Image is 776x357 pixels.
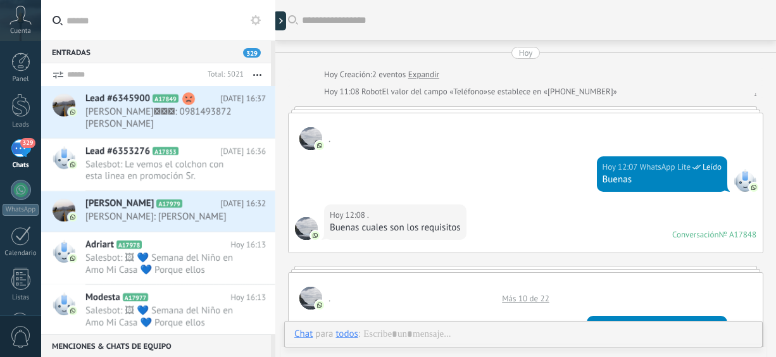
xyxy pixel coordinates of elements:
[116,241,142,249] span: A17978
[3,121,39,129] div: Leads
[329,292,330,304] span: .
[324,85,361,98] div: Hoy 11:08
[3,75,39,84] div: Panel
[408,68,439,81] a: Expandir
[754,85,756,98] a: .
[41,232,275,284] a: Adriart A17978 Hoy 16:13 Salesbot: 🖼 💙 Semana del Niño en Amo Mi Casa 💙 Porque ellos merecen lo m...
[592,320,640,333] div: [DATE] 14:43
[41,86,275,138] a: Lead #6345900 A17849 [DATE] 16:37 [PERSON_NAME]▕⃝⃤: 0981493872 [PERSON_NAME]
[85,158,242,182] span: Salesbot: Le vemos el colchon con esta linea en promoción Sr. [PERSON_NAME]? 😁
[749,183,758,192] img: com.amocrm.amocrmwa.svg
[335,328,358,339] div: todos
[603,173,722,186] div: Buenas
[299,287,322,310] span: .
[230,291,266,304] span: Hoy 16:13
[295,217,318,240] span: .
[382,85,488,98] span: El valor del campo «Teléfono»
[315,328,333,341] span: para
[68,108,77,116] img: com.amocrm.amocrmwa.svg
[361,86,382,97] span: Robot
[330,222,461,234] div: Buenas cuales son los requisitos
[85,252,242,276] span: Salesbot: 🖼 💙 Semana del Niño en Amo Mi Casa 💙 Porque ellos merecen lo mejor, tenemos el Combo Ni...
[68,213,77,222] img: com.amocrm.amocrmwa.svg
[243,48,261,58] span: 329
[703,320,722,333] span: Leído
[85,92,150,105] span: Lead #6345900
[330,209,367,222] div: Hoy 12:08
[3,249,39,258] div: Calendario
[68,160,77,169] img: com.amocrm.amocrmwa.svg
[156,199,182,208] span: A17979
[85,304,242,329] span: Salesbot: 🖼 💙 Semana del Niño en Amo Mi Casa 💙 Porque ellos merecen lo mejor, tenemos el Combo Ni...
[68,306,77,315] img: com.amocrm.amocrmwa.svg
[299,127,322,150] span: .
[85,197,154,210] span: [PERSON_NAME]
[640,320,691,333] span: WhatsApp Lite
[85,145,150,158] span: Lead #6353276
[358,328,360,341] span: :
[41,191,275,232] a: [PERSON_NAME] A17979 [DATE] 16:32 [PERSON_NAME]: [PERSON_NAME]
[3,161,39,170] div: Chats
[68,254,77,263] img: com.amocrm.amocrmwa.svg
[315,141,324,150] img: com.amocrm.amocrmwa.svg
[85,211,242,223] span: [PERSON_NAME]: [PERSON_NAME]
[41,41,271,63] div: Entradas
[719,229,756,240] div: № A17848
[496,293,556,304] div: Más 10 de 22
[85,291,120,304] span: Modesta
[3,204,39,216] div: WhatsApp
[20,138,35,148] span: 329
[10,27,31,35] span: Cuenta
[85,106,242,130] span: [PERSON_NAME]▕⃝⃤: 0981493872 [PERSON_NAME]
[41,285,275,337] a: Modesta A17977 Hoy 16:13 Salesbot: 🖼 💙 Semana del Niño en Amo Mi Casa 💙 Porque ellos merecen lo m...
[324,68,340,81] div: Hoy
[329,133,330,145] span: .
[372,68,406,81] span: 2 eventos
[734,169,756,192] span: WhatsApp Lite
[311,231,320,240] img: com.amocrm.amocrmwa.svg
[41,334,271,357] div: Menciones & Chats de equipo
[315,301,324,310] img: com.amocrm.amocrmwa.svg
[519,47,533,59] div: Hoy
[273,11,286,30] div: Mostrar
[41,139,275,191] a: Lead #6353276 A17853 [DATE] 16:36 Salesbot: Le vemos el colchon con esta linea en promoción Sr. [...
[603,161,640,173] div: Hoy 12:07
[367,209,369,222] span: .
[220,145,266,158] span: [DATE] 16:36
[153,147,178,155] span: A17853
[220,197,266,210] span: [DATE] 16:32
[220,92,266,105] span: [DATE] 16:37
[640,161,691,173] span: WhatsApp Lite
[123,293,148,301] span: A17977
[703,161,722,173] span: Leído
[203,68,244,81] div: Total: 5021
[230,239,266,251] span: Hoy 16:13
[85,239,114,251] span: Adriart
[3,294,39,302] div: Listas
[324,68,439,81] div: Creación:
[487,85,617,98] span: se establece en «[PHONE_NUMBER]»
[153,94,178,103] span: A17849
[672,229,719,240] div: Conversación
